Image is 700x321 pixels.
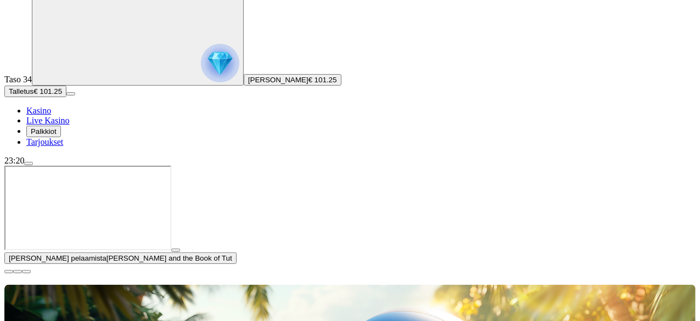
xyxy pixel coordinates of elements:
[309,76,337,84] span: € 101.25
[31,127,57,136] span: Palkkiot
[4,252,237,264] button: [PERSON_NAME] pelaamista[PERSON_NAME] and the Book of Tut
[66,92,75,95] button: menu
[9,87,33,95] span: Talletus
[24,162,33,165] button: menu
[4,75,32,84] span: Taso 34
[4,270,13,273] button: close icon
[33,87,62,95] span: € 101.25
[4,166,171,250] iframe: John Hunter and the Book of Tut
[26,116,70,125] a: Live Kasino
[4,86,66,97] button: Talletusplus icon€ 101.25
[4,106,696,147] nav: Main menu
[4,156,24,165] span: 23:20
[26,137,63,147] a: Tarjoukset
[248,76,309,84] span: [PERSON_NAME]
[26,106,51,115] a: Kasino
[9,254,107,262] span: [PERSON_NAME] pelaamista
[171,249,180,252] button: play icon
[201,44,239,82] img: reward progress
[107,254,232,262] span: [PERSON_NAME] and the Book of Tut
[13,270,22,273] button: chevron-down icon
[26,126,61,137] button: Palkkiot
[22,270,31,273] button: fullscreen icon
[244,74,341,86] button: [PERSON_NAME]€ 101.25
